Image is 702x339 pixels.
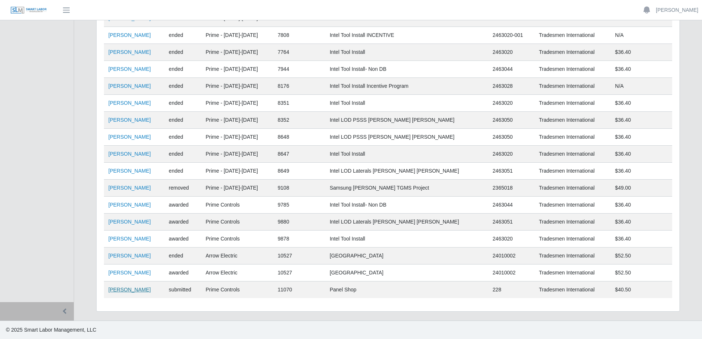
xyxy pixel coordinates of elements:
td: Intel Tool Install INCENTIVE [325,27,488,44]
td: Tradesmen International [534,129,611,146]
a: [PERSON_NAME] [108,83,151,89]
td: Tradesmen International [534,264,611,281]
td: 2463020 [488,231,535,248]
td: Tradesmen International [534,61,611,78]
td: Prime - [DATE]-[DATE] [201,44,273,61]
td: Intel Tool Install Incentive Program [325,78,488,95]
td: awarded [164,231,201,248]
td: Prime - [DATE]-[DATE] [201,180,273,197]
td: $36.40 [611,129,672,146]
img: SLM Logo [10,6,47,14]
td: Intel Tool Install [325,146,488,163]
td: Prime - [DATE]-[DATE] [201,61,273,78]
td: 9108 [273,180,325,197]
td: 10527 [273,264,325,281]
a: [PERSON_NAME] [108,66,151,72]
td: Intel Tool Install- Non DB [325,197,488,214]
td: 7808 [273,27,325,44]
td: 24010002 [488,264,535,281]
a: [PERSON_NAME] [108,287,151,293]
td: Tradesmen International [534,95,611,112]
td: 9878 [273,231,325,248]
a: [PERSON_NAME] [108,117,151,123]
a: [PERSON_NAME] [108,270,151,276]
a: [PERSON_NAME] [108,49,151,55]
td: awarded [164,197,201,214]
td: Prime Controls [201,197,273,214]
td: ended [164,129,201,146]
td: Arrow Electric [201,264,273,281]
td: $36.40 [611,214,672,231]
td: 2463020 [488,95,535,112]
td: Intel Tool Install- Non DB [325,61,488,78]
td: Tradesmen International [534,163,611,180]
td: 9880 [273,214,325,231]
span: © 2025 Smart Labor Management, LLC [6,327,96,333]
td: Tradesmen International [534,231,611,248]
td: Tradesmen International [534,281,611,298]
a: [PERSON_NAME] [108,100,151,106]
td: Prime - [DATE]-[DATE] [201,112,273,129]
a: [PERSON_NAME] [108,151,151,157]
td: 10527 [273,248,325,264]
td: Intel Tool Install [325,44,488,61]
td: ended [164,112,201,129]
td: Prime - [DATE]-[DATE] [201,129,273,146]
a: [PERSON_NAME] [108,185,151,191]
td: $36.40 [611,44,672,61]
td: Prime Controls [201,231,273,248]
td: Prime - [DATE]-[DATE] [201,78,273,95]
td: 24010002 [488,248,535,264]
a: [PERSON_NAME] [108,202,151,208]
td: Prime - [DATE]-[DATE] [201,163,273,180]
td: Prime - [DATE]-[DATE] [201,27,273,44]
td: Samsung [PERSON_NAME] TGMS Project [325,180,488,197]
td: 2463050 [488,129,535,146]
td: awarded [164,214,201,231]
td: Tradesmen International [534,44,611,61]
a: [PERSON_NAME] [108,168,151,174]
td: Tradesmen International [534,146,611,163]
a: [PERSON_NAME] [108,134,151,140]
td: $52.50 [611,264,672,281]
td: Tradesmen International [534,214,611,231]
td: $36.40 [611,61,672,78]
td: 2463044 [488,61,535,78]
td: ended [164,78,201,95]
td: Tradesmen International [534,78,611,95]
td: ended [164,248,201,264]
td: Tradesmen International [534,180,611,197]
td: Prime - [DATE]-[DATE] [201,95,273,112]
td: 2463020 [488,44,535,61]
td: ended [164,27,201,44]
td: 8176 [273,78,325,95]
td: $36.40 [611,231,672,248]
td: ended [164,61,201,78]
td: N/A [611,27,672,44]
td: Intel LOD PSSS [PERSON_NAME] [PERSON_NAME] [325,112,488,129]
td: 8648 [273,129,325,146]
td: 2463020-001 [488,27,535,44]
td: Intel LOD Laterals [PERSON_NAME] [PERSON_NAME] [325,163,488,180]
td: $36.40 [611,163,672,180]
td: 2463020 [488,146,535,163]
td: 8352 [273,112,325,129]
td: 8351 [273,95,325,112]
td: 8649 [273,163,325,180]
td: $49.00 [611,180,672,197]
td: removed [164,180,201,197]
td: 8647 [273,146,325,163]
td: 2463044 [488,197,535,214]
td: 2463050 [488,112,535,129]
td: Tradesmen International [534,27,611,44]
td: 2463028 [488,78,535,95]
td: $36.40 [611,197,672,214]
td: [GEOGRAPHIC_DATA] [325,264,488,281]
td: 228 [488,281,535,298]
td: ended [164,44,201,61]
td: Panel Shop [325,281,488,298]
td: [GEOGRAPHIC_DATA] [325,248,488,264]
td: N/A [611,78,672,95]
td: Intel LOD Laterals [PERSON_NAME] [PERSON_NAME] [325,214,488,231]
td: Tradesmen International [534,197,611,214]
